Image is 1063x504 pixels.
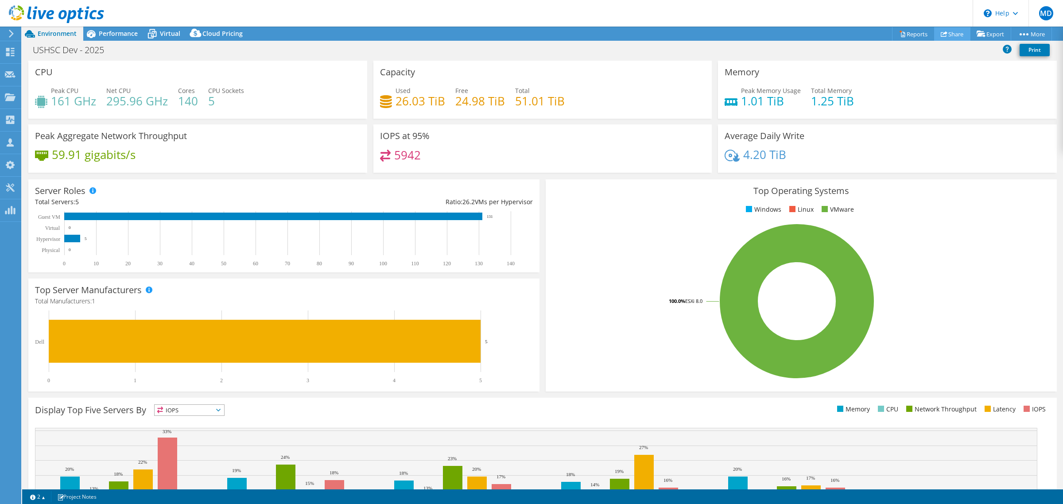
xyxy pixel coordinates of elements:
tspan: ESXi 8.0 [685,298,702,304]
h3: IOPS at 95% [380,131,430,141]
h4: 1.01 TiB [741,96,801,106]
text: 16% [663,477,672,483]
text: 50 [221,260,226,267]
text: 3 [306,377,309,384]
text: 5 [85,236,87,241]
a: Reports [892,27,935,41]
text: Physical [42,247,60,253]
span: 5 [75,198,79,206]
span: CPU Sockets [208,86,244,95]
text: 18% [330,470,338,475]
text: 4 [393,377,396,384]
text: Hypervisor [36,236,60,242]
h4: 5 [208,96,244,106]
text: Virtual [45,225,60,231]
text: 20 [125,260,131,267]
text: 19% [615,469,624,474]
a: Project Notes [51,491,103,502]
h4: 26.03 TiB [396,96,445,106]
span: IOPS [155,405,224,415]
h3: Peak Aggregate Network Throughput [35,131,187,141]
h3: Top Operating Systems [552,186,1050,196]
text: Dell [35,339,44,345]
text: 0 [63,260,66,267]
text: 27% [639,445,648,450]
text: 18% [566,472,575,477]
text: 131 [487,214,493,219]
text: 20% [65,466,74,472]
h4: 1.25 TiB [811,96,854,106]
span: Performance [99,29,138,38]
span: Total [515,86,530,95]
text: 16% [830,477,839,483]
text: 120 [443,260,451,267]
text: 14% [590,482,599,487]
h4: Total Manufacturers: [35,296,533,306]
span: Cores [178,86,195,95]
h3: Average Daily Write [725,131,804,141]
text: 20% [472,466,481,472]
text: 5 [479,377,482,384]
text: 10 [93,260,99,267]
text: 0 [69,248,71,252]
text: 23% [448,456,457,461]
span: Net CPU [106,86,131,95]
text: 24% [281,454,290,460]
h3: Memory [725,67,759,77]
text: 80 [317,260,322,267]
h4: 59.91 gigabits/s [52,150,136,159]
text: 1 [134,377,136,384]
span: 26.2 [462,198,475,206]
text: 40 [189,260,194,267]
li: Memory [835,404,870,414]
text: 130 [475,260,483,267]
div: Total Servers: [35,197,284,207]
text: 17% [806,475,815,481]
text: 110 [411,260,419,267]
h3: Server Roles [35,186,85,196]
li: CPU [876,404,898,414]
li: VMware [819,205,854,214]
text: 20% [733,466,742,472]
span: Cloud Pricing [202,29,243,38]
text: 0 [69,225,71,230]
h1: USHSC Dev - 2025 [29,45,118,55]
span: Environment [38,29,77,38]
h4: 161 GHz [51,96,96,106]
h4: 140 [178,96,198,106]
a: Share [934,27,970,41]
text: 100 [379,260,387,267]
span: Peak CPU [51,86,78,95]
text: Guest VM [38,214,60,220]
h3: Capacity [380,67,415,77]
text: 140 [507,260,515,267]
a: Export [970,27,1011,41]
span: Peak Memory Usage [741,86,801,95]
text: 16% [782,476,791,481]
text: 18% [399,470,408,476]
li: Network Throughput [904,404,977,414]
text: 15% [305,481,314,486]
h4: 295.96 GHz [106,96,168,106]
text: 13% [423,485,432,491]
span: MD [1039,6,1053,20]
a: Print [1020,44,1050,56]
h4: 4.20 TiB [743,150,786,159]
text: 33% [163,429,171,434]
a: More [1011,27,1052,41]
text: 70 [285,260,290,267]
span: Used [396,86,411,95]
h3: CPU [35,67,53,77]
span: Total Memory [811,86,852,95]
div: Ratio: VMs per Hypervisor [284,197,533,207]
tspan: 100.0% [669,298,685,304]
text: 19% [232,468,241,473]
text: 17% [497,474,505,479]
text: 60 [253,260,258,267]
h4: 5942 [394,150,421,160]
text: 22% [138,459,147,465]
svg: \n [984,9,992,17]
text: 0 [47,377,50,384]
text: 90 [349,260,354,267]
li: Latency [982,404,1016,414]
